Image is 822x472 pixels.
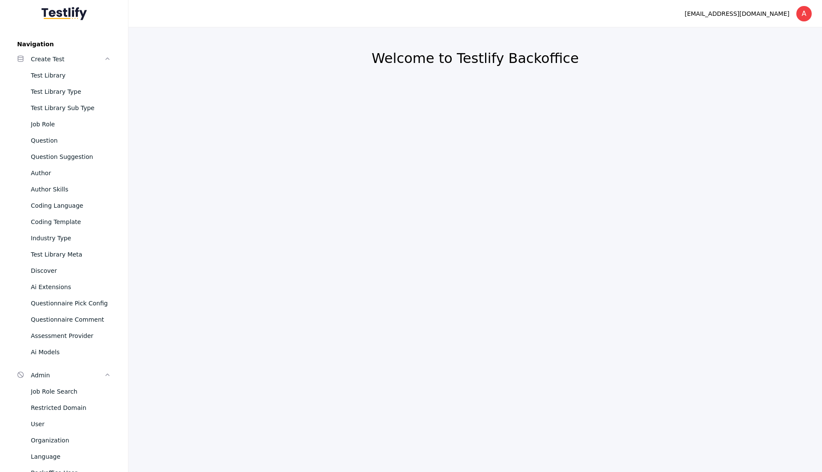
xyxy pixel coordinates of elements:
a: Test Library Type [10,84,118,100]
h2: Welcome to Testlify Backoffice [149,50,801,67]
label: Navigation [10,41,118,48]
div: Test Library Type [31,87,111,97]
div: Coding Template [31,217,111,227]
img: Testlify - Backoffice [42,7,87,20]
a: Questionnaire Pick Config [10,295,118,311]
div: Assessment Provider [31,331,111,341]
a: Assessment Provider [10,328,118,344]
a: Discover [10,263,118,279]
div: User [31,419,111,429]
a: Question [10,132,118,149]
a: Test Library [10,67,118,84]
div: Industry Type [31,233,111,243]
div: Job Role [31,119,111,129]
div: Ai Extensions [31,282,111,292]
a: Industry Type [10,230,118,246]
div: Organization [31,435,111,445]
div: Author Skills [31,184,111,194]
div: Restricted Domain [31,403,111,413]
a: Author Skills [10,181,118,197]
div: Language [31,451,111,462]
a: Test Library Meta [10,246,118,263]
a: Test Library Sub Type [10,100,118,116]
a: User [10,416,118,432]
a: Ai Models [10,344,118,360]
div: Ai Models [31,347,111,357]
div: Test Library Meta [31,249,111,260]
div: Author [31,168,111,178]
div: A [796,6,812,21]
a: Ai Extensions [10,279,118,295]
a: Author [10,165,118,181]
div: Admin [31,370,104,380]
a: Job Role Search [10,383,118,400]
div: Create Test [31,54,104,64]
a: Coding Language [10,197,118,214]
div: Question Suggestion [31,152,111,162]
a: Coding Template [10,214,118,230]
div: Discover [31,266,111,276]
div: Job Role Search [31,386,111,397]
div: Test Library [31,70,111,81]
div: Coding Language [31,200,111,211]
a: Job Role [10,116,118,132]
div: Questionnaire Pick Config [31,298,111,308]
a: Questionnaire Comment [10,311,118,328]
a: Question Suggestion [10,149,118,165]
div: Question [31,135,111,146]
div: Questionnaire Comment [31,314,111,325]
div: Test Library Sub Type [31,103,111,113]
div: [EMAIL_ADDRESS][DOMAIN_NAME] [685,9,789,19]
a: Organization [10,432,118,448]
a: Restricted Domain [10,400,118,416]
a: Language [10,448,118,465]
